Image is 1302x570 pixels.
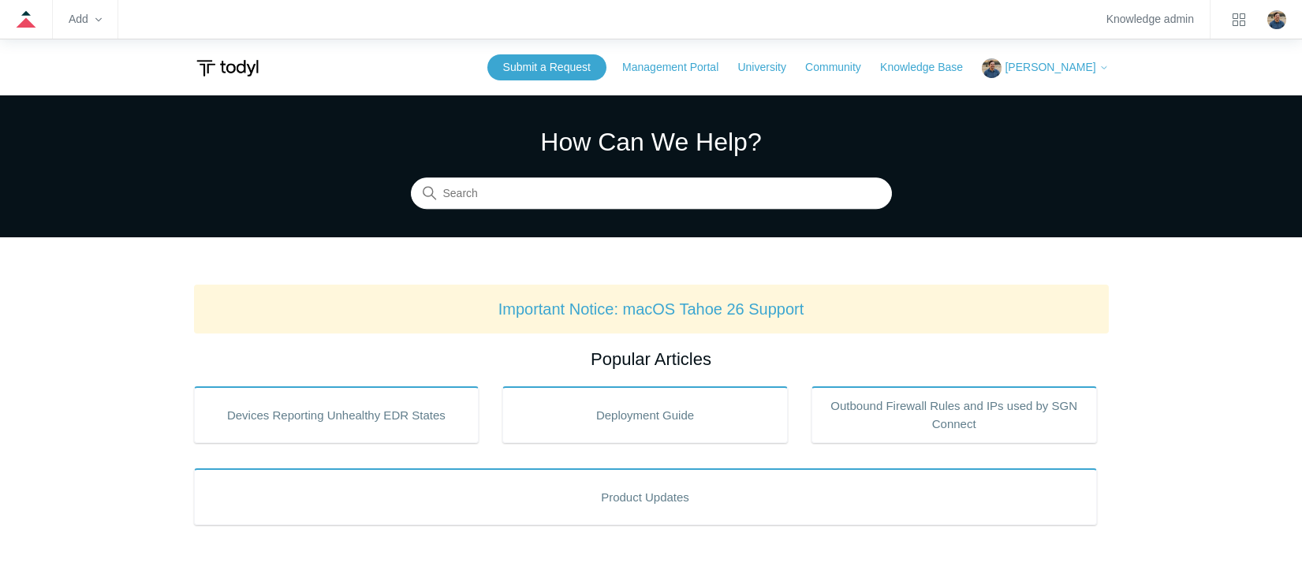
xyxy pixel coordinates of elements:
[737,59,801,76] a: University
[194,468,1097,525] a: Product Updates
[498,300,804,318] a: Important Notice: macOS Tahoe 26 Support
[805,59,877,76] a: Community
[194,346,1109,372] h2: Popular Articles
[1267,10,1286,29] img: user avatar
[69,15,102,24] zd-hc-trigger: Add
[411,178,892,210] input: Search
[811,386,1097,443] a: Outbound Firewall Rules and IPs used by SGN Connect
[1267,10,1286,29] zd-hc-trigger: Click your profile icon to open the profile menu
[1005,61,1095,73] span: [PERSON_NAME]
[194,386,479,443] a: Devices Reporting Unhealthy EDR States
[502,386,788,443] a: Deployment Guide
[880,59,979,76] a: Knowledge Base
[982,58,1108,78] button: [PERSON_NAME]
[622,59,734,76] a: Management Portal
[411,123,892,161] h1: How Can We Help?
[1106,15,1194,24] a: Knowledge admin
[194,54,261,83] img: Todyl Support Center Help Center home page
[487,54,606,80] a: Submit a Request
